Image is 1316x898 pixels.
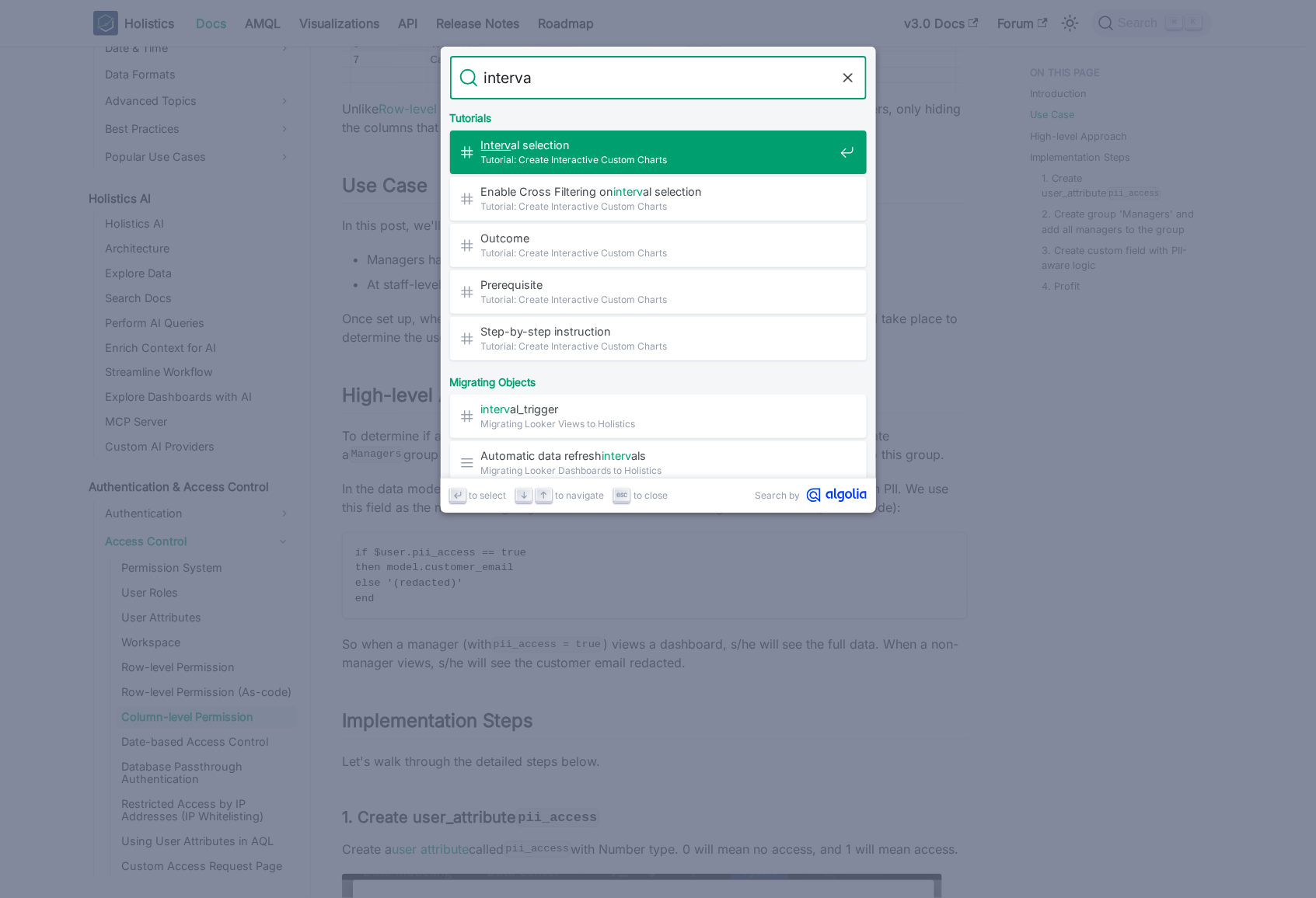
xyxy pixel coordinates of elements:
[481,184,834,199] span: Enable Cross Filtering on al selection​
[481,463,834,478] span: Migrating Looker Dashboards to Holistics
[481,448,834,463] span: Automatic data refresh als
[538,489,550,501] svg: Arrow up
[481,402,511,416] mark: interv
[447,364,870,395] div: Migrating Objects
[481,231,834,245] span: Outcome​
[614,185,644,198] mark: interv
[756,488,801,503] span: Search by
[481,277,834,292] span: Prerequisite​
[450,441,867,485] a: Automatic data refreshintervalsMigrating Looker Dashboards to Holistics
[481,152,834,167] span: Tutorial: Create Interactive Custom Charts
[447,99,870,131] div: Tutorials
[450,317,867,360] a: Step-by-step instruction​Tutorial: Create Interactive Custom Charts
[634,488,668,503] span: to close
[756,488,867,503] a: Search byAlgolia
[602,449,632,462] mark: interv
[481,416,834,431] span: Migrating Looker Views to Holistics
[452,489,463,501] svg: Enter key
[807,488,867,503] svg: Algolia
[481,199,834,214] span: Tutorial: Create Interactive Custom Charts
[481,245,834,260] span: Tutorial: Create Interactive Custom Charts
[450,395,867,438] a: interval_triggerMigrating Looker Views to Holistics
[481,402,834,416] span: al_trigger
[450,224,867,267] a: Outcome​Tutorial: Create Interactive Custom Charts
[450,270,867,314] a: Prerequisite​Tutorial: Create Interactive Custom Charts
[556,488,605,503] span: to navigate
[481,292,834,307] span: Tutorial: Create Interactive Custom Charts
[839,68,857,87] button: Clear the query
[616,489,628,501] svg: Escape key
[481,137,834,152] span: al selection​
[481,324,834,339] span: Step-by-step instruction​
[450,177,867,221] a: Enable Cross Filtering oninterval selection​Tutorial: Create Interactive Custom Charts
[470,488,507,503] span: to select
[481,339,834,353] span: Tutorial: Create Interactive Custom Charts
[478,56,839,99] input: Search docs
[518,489,530,501] svg: Arrow down
[450,131,867,174] a: Interval selection​Tutorial: Create Interactive Custom Charts
[481,138,511,151] mark: Interv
